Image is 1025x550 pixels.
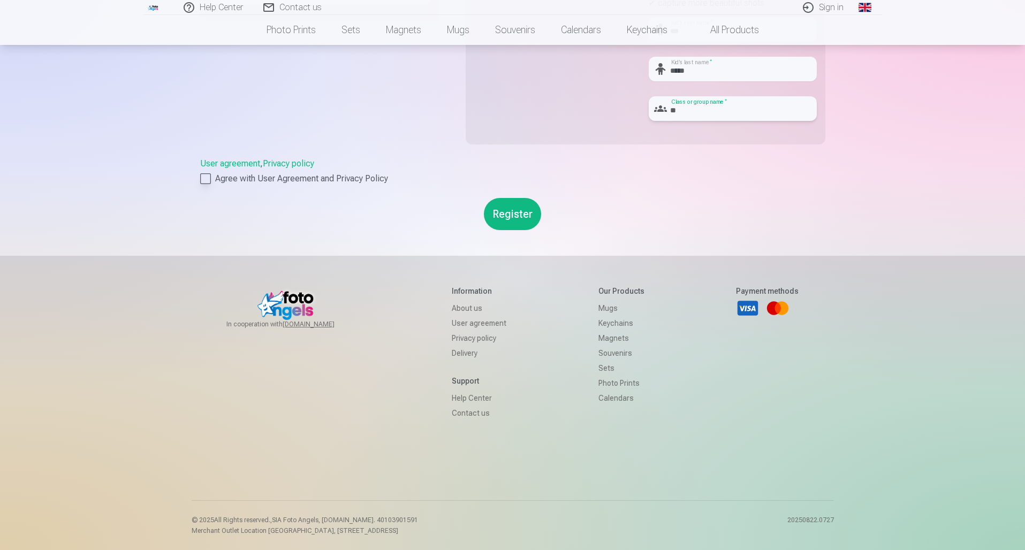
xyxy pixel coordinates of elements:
[452,406,506,421] a: Contact us
[598,361,644,376] a: Sets
[452,391,506,406] a: Help Center
[254,15,329,45] a: Photo prints
[452,346,506,361] a: Delivery
[434,15,482,45] a: Mugs
[614,15,680,45] a: Keychains
[548,15,614,45] a: Calendars
[200,157,825,185] div: ,
[452,331,506,346] a: Privacy policy
[200,172,825,185] label: Agree with User Agreement and Privacy Policy
[598,331,644,346] a: Magnets
[598,301,644,316] a: Mugs
[484,198,541,230] button: Register
[598,376,644,391] a: Photo prints
[598,391,644,406] a: Calendars
[787,516,834,535] p: 20250822.0727
[598,316,644,331] a: Keychains
[192,526,418,535] p: Merchant Outlet Location [GEOGRAPHIC_DATA], [STREET_ADDRESS]
[373,15,434,45] a: Magnets
[192,516,418,524] p: © 2025 All Rights reserved. ,
[598,286,644,296] h5: Our products
[283,320,360,329] a: [DOMAIN_NAME]
[226,320,360,329] span: In cooperation with
[736,286,799,296] h5: Payment methods
[272,516,418,524] span: SIA Foto Angels, [DOMAIN_NAME]. 40103901591
[482,15,548,45] a: Souvenirs
[263,158,314,169] a: Privacy policy
[148,4,160,11] img: /fa1
[452,286,506,296] h5: Information
[452,316,506,331] a: User agreement
[200,158,260,169] a: User agreement
[766,296,789,320] a: Mastercard
[452,376,506,386] h5: Support
[329,15,373,45] a: Sets
[736,296,760,320] a: Visa
[680,15,772,45] a: All products
[598,346,644,361] a: Souvenirs
[452,301,506,316] a: About us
